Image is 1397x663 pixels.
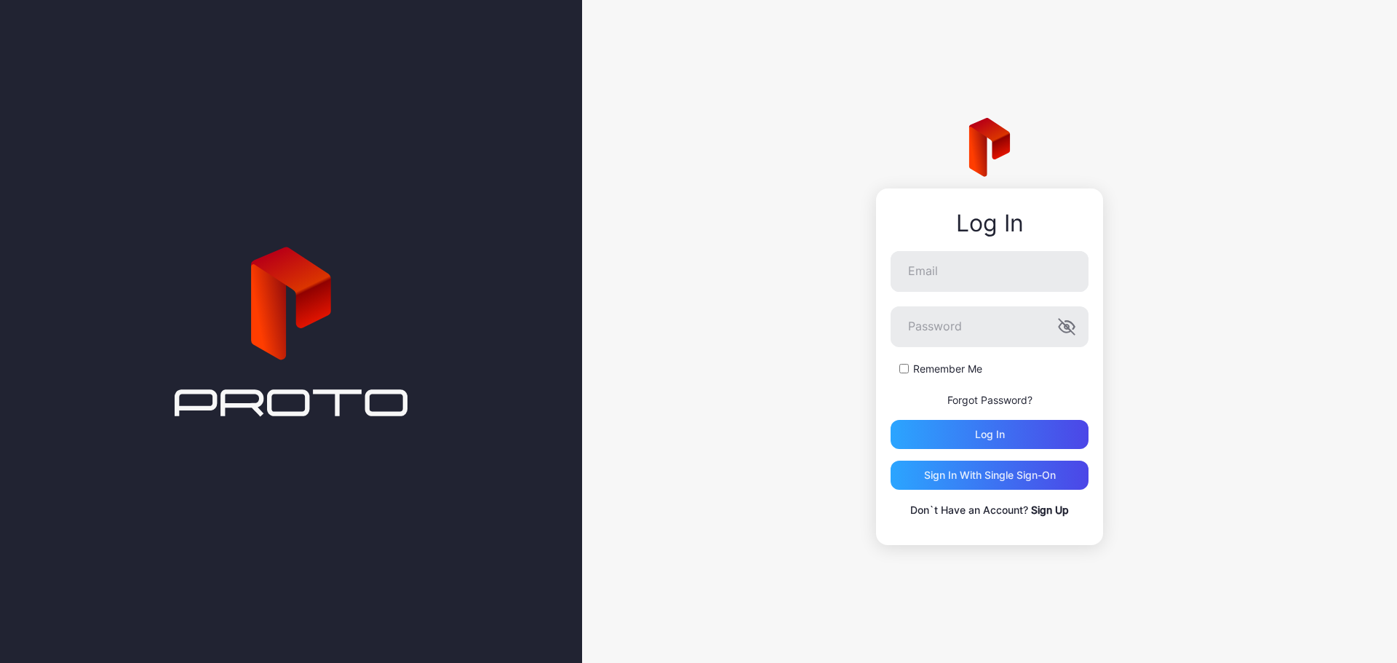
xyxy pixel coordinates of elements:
div: Log In [891,210,1088,237]
button: Sign in With Single Sign-On [891,461,1088,490]
a: Sign Up [1031,504,1069,516]
p: Don`t Have an Account? [891,501,1088,519]
a: Forgot Password? [947,394,1032,406]
input: Email [891,251,1088,292]
button: Log in [891,420,1088,449]
label: Remember Me [913,362,982,376]
div: Sign in With Single Sign-On [924,469,1056,481]
input: Password [891,306,1088,347]
div: Log in [975,429,1005,440]
button: Password [1058,318,1075,336]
